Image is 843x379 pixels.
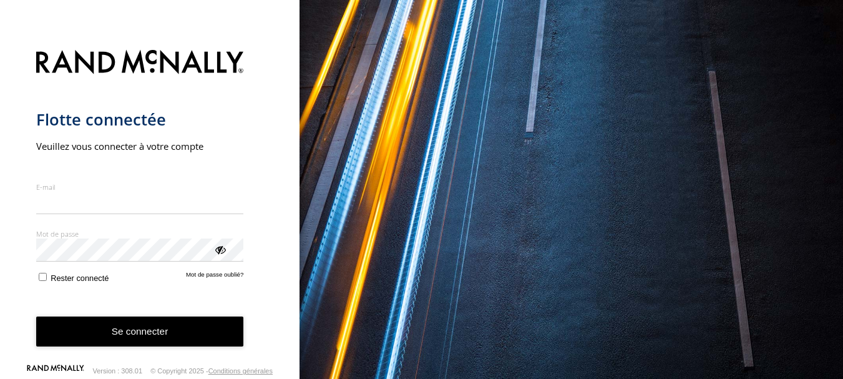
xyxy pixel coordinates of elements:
[93,367,143,375] font: Version : 308.01
[186,271,243,283] a: Mot de passe oublié?
[208,367,273,375] a: Conditions générales
[36,229,79,239] font: Mot de passe
[51,273,109,283] font: Rester connecté
[186,271,243,278] font: Mot de passe oublié?
[36,182,55,192] font: E-mail
[27,365,84,377] a: Visitez notre site Web
[36,140,203,152] font: Veuillez vous connecter à votre compte
[36,47,244,79] img: Rand McNally
[112,326,168,337] font: Se connecter
[36,42,264,367] form: principal
[39,273,47,281] input: Rester connecté
[36,317,244,347] button: Se connecter
[150,367,208,375] font: © Copyright 2025 -
[36,109,166,130] font: Flotte connectée
[213,243,226,255] div: Afficher le mot de passe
